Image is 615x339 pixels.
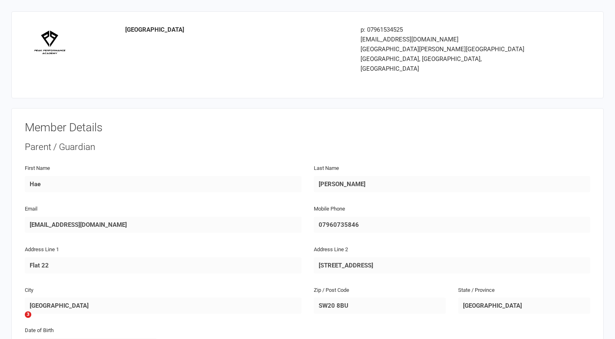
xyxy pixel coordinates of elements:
[361,54,537,74] div: [GEOGRAPHIC_DATA], [GEOGRAPHIC_DATA], [GEOGRAPHIC_DATA]
[361,35,537,44] div: [EMAIL_ADDRESS][DOMAIN_NAME]
[25,122,590,134] h3: Member Details
[361,44,537,54] div: [GEOGRAPHIC_DATA][PERSON_NAME][GEOGRAPHIC_DATA]
[361,25,537,35] div: p: 07961534525
[25,286,33,295] label: City
[458,286,495,295] label: State / Province
[25,326,54,335] label: Date of Birth
[25,164,50,173] label: First Name
[25,246,59,254] label: Address Line 1
[8,311,28,331] iframe: Intercom live chat
[314,205,345,213] label: Mobile Phone
[314,246,348,254] label: Address Line 2
[25,141,590,154] div: Parent / Guardian
[31,25,67,61] img: image1644243085.png
[25,205,37,213] label: Email
[125,26,184,33] strong: [GEOGRAPHIC_DATA]
[314,164,339,173] label: Last Name
[314,286,349,295] label: Zip / Post Code
[25,311,31,318] span: 3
